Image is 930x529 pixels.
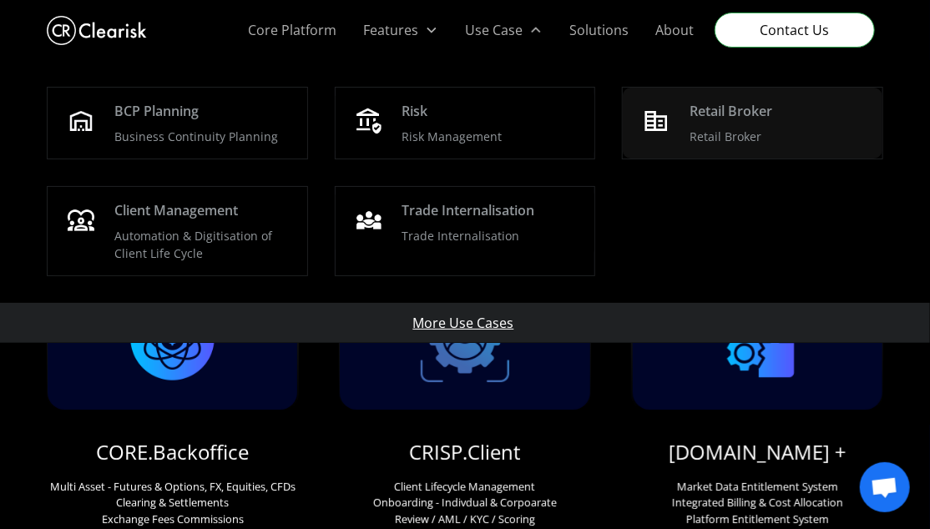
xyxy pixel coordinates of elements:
a: [DOMAIN_NAME] + [669,438,847,466]
a: Retail BrokerRetail Broker [623,88,882,159]
p: Risk Management [402,128,503,145]
div: Features [363,20,418,40]
a: Contact Us [715,13,875,48]
div: Retail Broker [690,101,772,121]
div: BCP Planning [114,101,199,121]
a: home [47,12,147,49]
div: Client Management [114,200,238,220]
div: Trade Internalisation [402,200,535,220]
a: CORE.Backoffice [96,438,249,466]
div: Use Case [465,20,523,40]
div: Risk [402,101,428,121]
a: Trade InternalisationTrade Internalisation [336,187,595,258]
p: Automation & Digitisation of Client Life Cycle [114,227,294,262]
a: More Use Cases [413,313,514,333]
a: Open chat [860,462,910,512]
a: Client ManagementAutomation & Digitisation of Client Life Cycle [48,187,307,275]
p: Business Continuity Planning [114,128,278,145]
a: CRISP.Client [409,438,521,466]
p: Trade Internalisation [402,227,520,244]
p: Retail Broker [690,128,761,145]
a: BCP PlanningBusiness Continuity Planning [48,88,307,159]
a: RiskRisk Management [336,88,595,159]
